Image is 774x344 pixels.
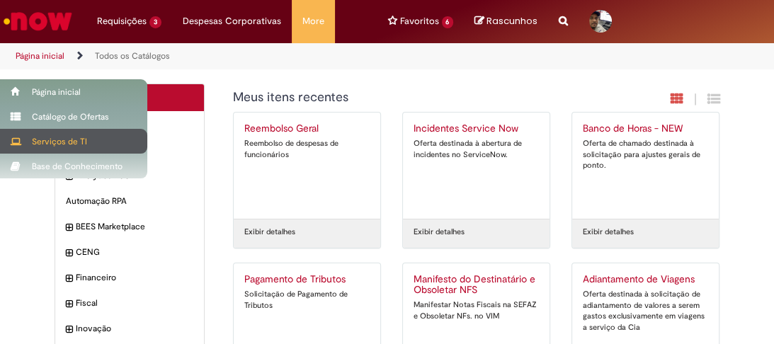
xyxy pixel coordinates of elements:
[95,50,170,62] a: Todos os Catálogos
[149,16,161,28] span: 3
[583,227,634,238] a: Exibir detalhes
[403,113,550,219] a: Incidentes Service Now Oferta destinada à abertura de incidentes no ServiceNow.
[66,297,72,311] i: expandir categoria Fiscal
[55,290,205,316] div: expandir categoria Fiscal Fiscal
[66,323,72,337] i: expandir categoria Inovação
[66,195,194,207] span: Automação RPA
[66,246,72,260] i: expandir categoria CENG
[55,316,205,342] div: expandir categoria Inovação Inovação
[486,14,537,28] span: Rascunhos
[244,227,295,238] a: Exibir detalhes
[11,43,441,69] ul: Trilhas de página
[1,7,74,35] img: ServiceNow
[583,138,708,171] div: Oferta de chamado destinada à solicitação para ajustes gerais de ponto.
[442,16,454,28] span: 6
[302,14,324,28] span: More
[244,138,370,160] div: Reembolso de despesas de funcionários
[97,14,147,28] span: Requisições
[183,14,281,28] span: Despesas Corporativas
[474,14,537,28] a: No momento, sua lista de rascunhos tem 0 Itens
[583,123,708,134] h2: Banco de Horas - NEW
[414,227,465,238] a: Exibir detalhes
[572,113,719,219] a: Banco de Horas - NEW Oferta de chamado destinada à solicitação para ajustes gerais de ponto.
[671,92,683,105] i: Exibição em cartão
[76,297,194,309] span: Fiscal
[234,113,380,219] a: Reembolso Geral Reembolso de despesas de funcionários
[233,91,593,105] h1: {"description":"","title":"Meus itens recentes"} Categoria
[414,138,539,160] div: Oferta destinada à abertura de incidentes no ServiceNow.
[16,50,64,62] a: Página inicial
[244,274,370,285] h2: Pagamento de Tributos
[76,272,194,284] span: Financeiro
[707,92,720,105] i: Exibição de grade
[66,272,72,286] i: expandir categoria Financeiro
[244,123,370,134] h2: Reembolso Geral
[694,91,697,108] span: |
[55,239,205,265] div: expandir categoria CENG CENG
[76,246,194,258] span: CENG
[55,214,205,240] div: expandir categoria BEES Marketplace BEES Marketplace
[414,274,539,297] h2: Manifesto do Destinatário e Obsoletar NFS
[414,299,539,321] div: Manifestar Notas Fiscais na SEFAZ e Obsoletar NFs. no VIM
[76,221,194,233] span: BEES Marketplace
[66,221,72,235] i: expandir categoria BEES Marketplace
[583,289,708,333] div: Oferta destinada à solicitação de adiantamento de valores a serem gastos exclusivamente em viagen...
[414,123,539,134] h2: Incidentes Service Now
[400,14,439,28] span: Favoritos
[55,265,205,291] div: expandir categoria Financeiro Financeiro
[244,289,370,311] div: Solicitação de Pagamento de Tributos
[76,323,194,335] span: Inovação
[55,188,205,214] div: Automação RPA
[583,274,708,285] h2: Adiantamento de Viagens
